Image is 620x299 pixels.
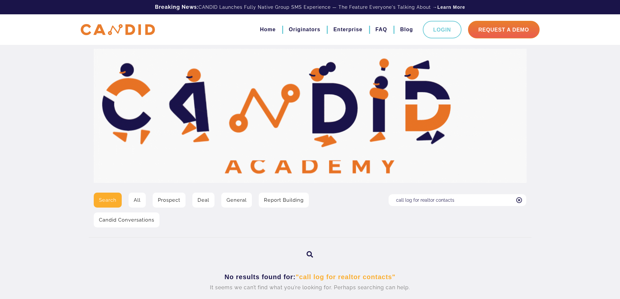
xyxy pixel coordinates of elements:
a: Home [260,24,276,35]
p: It seems we can’t find what you’re looking for. Perhaps searching can help. [99,282,522,293]
a: Request A Demo [468,21,540,38]
img: CANDID APP [81,24,155,35]
a: General [221,193,252,208]
img: Video Library Hero [94,49,527,183]
a: Deal [192,193,214,208]
a: Originators [289,24,320,35]
a: Report Building [259,193,309,208]
a: Candid Conversations [94,212,159,227]
a: Enterprise [333,24,362,35]
h3: No results found for: [99,273,522,281]
span: "call log for realtor contacts" [296,273,396,280]
a: Login [423,21,462,38]
a: Blog [400,24,413,35]
a: Learn More [437,4,465,10]
b: Breaking News: [155,4,199,10]
a: All [129,193,146,208]
a: Prospect [153,193,186,208]
a: FAQ [376,24,387,35]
